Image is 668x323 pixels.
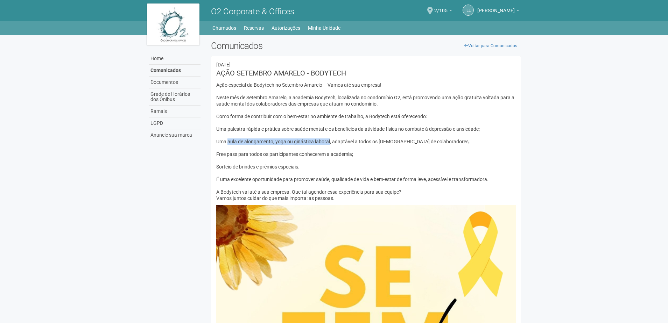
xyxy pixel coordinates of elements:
a: Chamados [212,23,236,33]
a: Reservas [244,23,264,33]
a: [PERSON_NAME] [477,9,519,14]
a: Autorizações [272,23,300,33]
a: Grade de Horários dos Ônibus [149,88,201,106]
div: Ação especial da Bodytech no Setembro Amarelo – Vamos até sua empresa! Neste mês de Setembro Amar... [216,82,516,201]
a: Minha Unidade [308,23,340,33]
a: Ramais [149,106,201,117]
a: Home [149,53,201,65]
a: Anuncie sua marca [149,129,201,141]
a: Documentos [149,77,201,88]
a: LL [463,5,474,16]
div: 10/09/2025 19:06 [216,62,516,68]
a: Voltar para Comunicados [460,41,521,51]
span: Lara Lira Justino [477,1,515,13]
span: 2/105 [434,1,448,13]
span: O2 Corporate & Offices [211,7,294,16]
h3: AÇÃO SETEMBRO AMARELO - BODYTECH [216,70,516,77]
img: logo.jpg [147,3,199,45]
h2: Comunicados [211,41,521,51]
a: LGPD [149,117,201,129]
a: 2/105 [434,9,452,14]
a: Comunicados [149,65,201,77]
